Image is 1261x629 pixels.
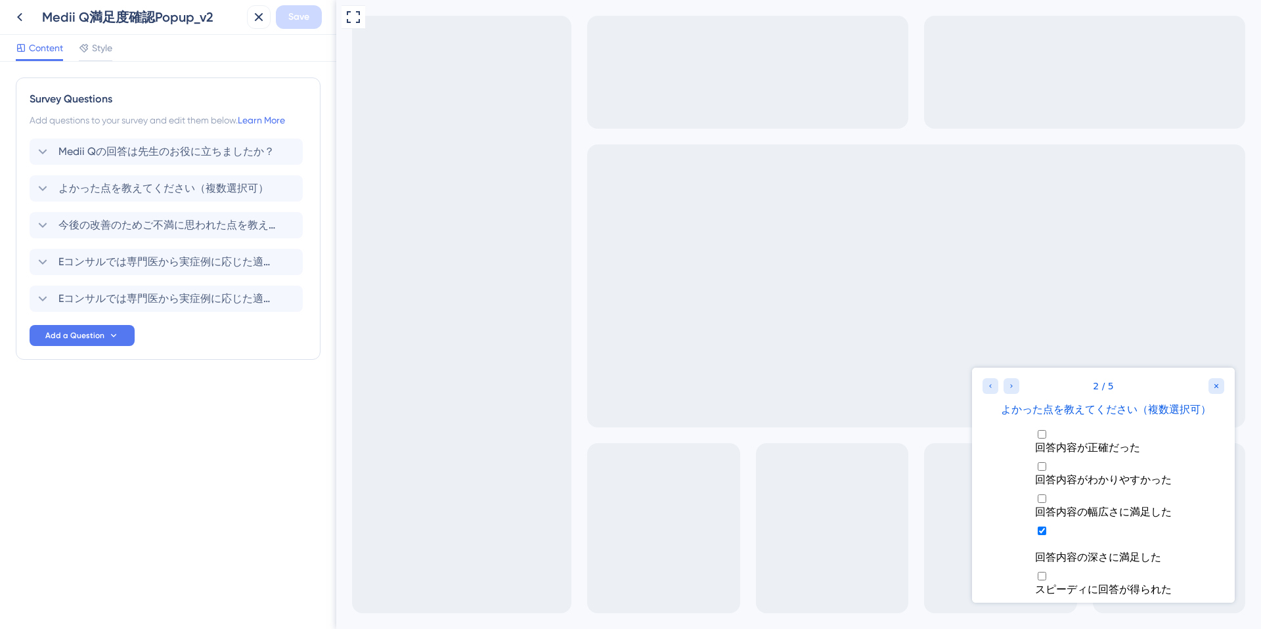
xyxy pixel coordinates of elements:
span: Add a Question [45,330,104,341]
input: 回答内容がわかりやすかった [66,95,74,103]
span: Eコンサルでは専門医から実症例に応じた適切な知見を得られます。今回の回答で解消しきれなかった点を、専門医に相談してみたいですか？ [58,291,275,307]
input: 回答内容の深さに満足した [66,159,74,167]
span: 回答内容がわかりやすかった [63,106,200,118]
span: Medii Qの回答は先生のお役に立ちましたか？ [58,144,275,160]
span: 回答内容が正確だった [63,74,168,86]
span: 今後の改善のためご不満に思われた点を教えてください（複数選択可） [58,217,275,233]
span: Save [288,9,309,25]
button: Add a Question [30,325,135,346]
button: Save [276,5,322,29]
iframe: UserGuiding Survey [636,368,898,603]
div: Multiple choices rating [63,60,200,293]
span: 回答内容の深さに満足した [63,183,189,196]
input: 回答内容の幅広さに満足した [66,127,74,135]
div: Medii Q満足度確認Popup_v2 [42,8,242,26]
a: Learn More [238,115,285,125]
input: 回答内容が正確だった [66,62,74,71]
div: Add questions to your survey and edit them below. [30,112,307,128]
span: スピーディに回答が得られた [63,215,200,228]
input: スピーディに回答が得られた [66,204,74,213]
span: Style [92,40,112,56]
span: Content [29,40,63,56]
div: Survey Questions [30,91,307,107]
span: Eコンサルでは専門医から実症例に応じた適切な知見を得られます。今回の回答について、さらに専門医の見解も聞いてみたいですか？ [58,254,275,270]
span: 回答内容の幅広さに満足した [63,138,200,150]
span: よかった点を教えてください（複数選択可） [58,181,269,196]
